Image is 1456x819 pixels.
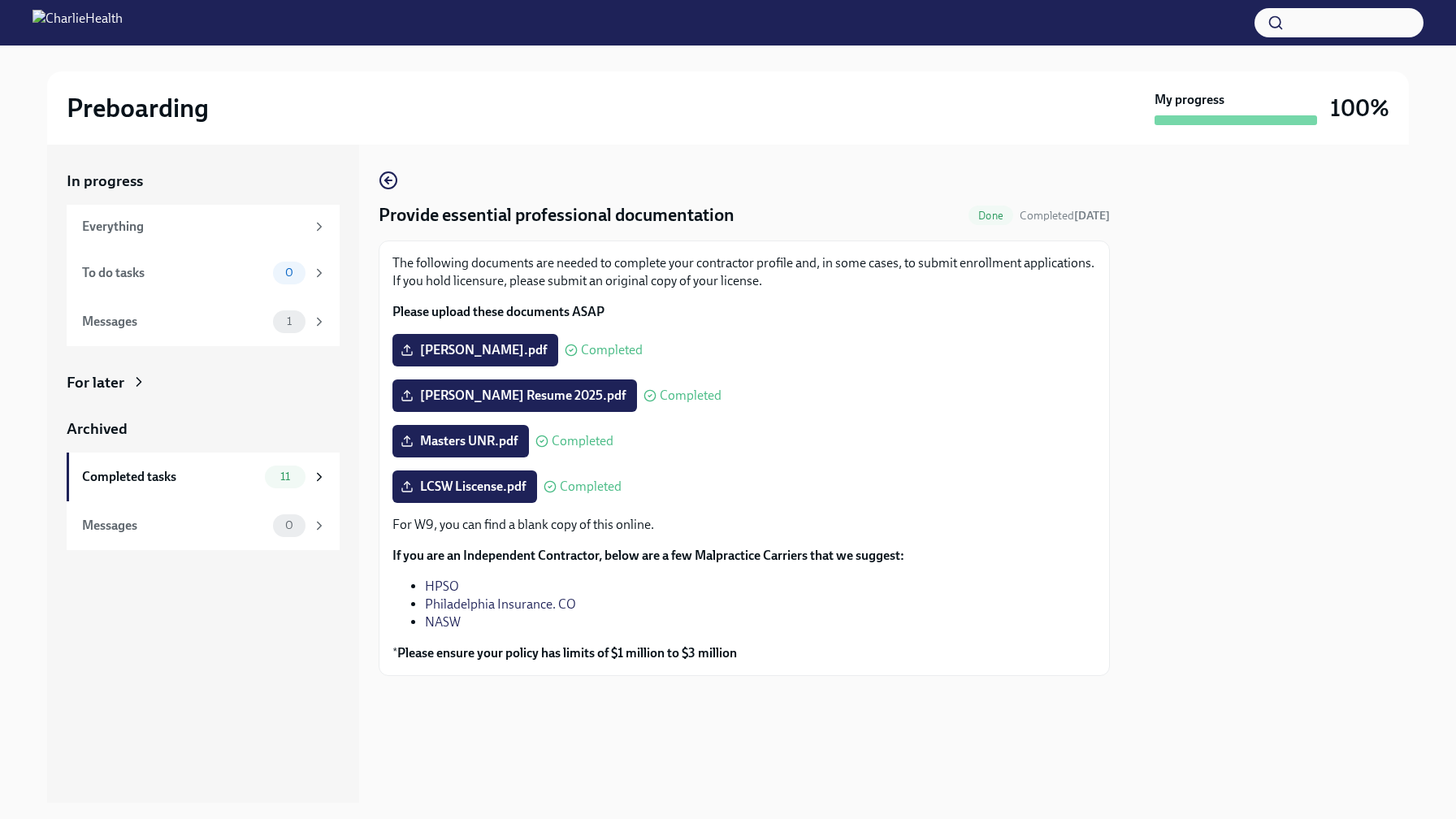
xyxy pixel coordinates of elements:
[1020,209,1110,223] span: Completed
[392,470,537,503] label: LCSW Liscense.pdf
[425,578,459,594] a: HPSO
[404,479,526,495] span: LCSW Liscense.pdf
[392,516,1096,534] p: For W9, you can find a blank copy of this online.
[67,501,340,550] a: Messages0
[552,435,613,448] span: Completed
[379,203,734,227] h4: Provide essential professional documentation
[404,388,626,404] span: [PERSON_NAME] Resume 2025.pdf
[392,425,529,457] label: Masters UNR.pdf
[581,344,643,357] span: Completed
[392,548,904,563] strong: If you are an Independent Contractor, below are a few Malpractice Carriers that we suggest:
[1074,209,1110,223] strong: [DATE]
[560,480,622,493] span: Completed
[67,453,340,501] a: Completed tasks11
[425,614,461,630] a: NASW
[67,205,340,249] a: Everything
[67,171,340,192] a: In progress
[275,266,303,279] span: 0
[397,645,737,661] strong: Please ensure your policy has limits of $1 million to $3 million
[404,342,547,358] span: [PERSON_NAME].pdf
[1155,91,1224,109] strong: My progress
[968,210,1013,222] span: Done
[425,596,576,612] a: Philadelphia Insurance. CO
[67,372,124,393] div: For later
[392,334,558,366] label: [PERSON_NAME].pdf
[82,517,266,535] div: Messages
[82,264,266,282] div: To do tasks
[67,297,340,346] a: Messages1
[404,433,518,449] span: Masters UNR.pdf
[67,418,340,440] a: Archived
[82,313,266,331] div: Messages
[82,468,258,486] div: Completed tasks
[271,470,300,483] span: 11
[277,315,301,327] span: 1
[1330,93,1389,123] h3: 100%
[392,254,1096,290] p: The following documents are needed to complete your contractor profile and, in some cases, to sub...
[67,92,209,124] h2: Preboarding
[32,10,123,36] img: CharlieHealth
[275,519,303,531] span: 0
[392,379,637,412] label: [PERSON_NAME] Resume 2025.pdf
[67,372,340,393] a: For later
[392,304,604,319] strong: Please upload these documents ASAP
[67,249,340,297] a: To do tasks0
[1020,208,1110,223] span: September 12th, 2025 13:05
[82,218,305,236] div: Everything
[660,389,721,402] span: Completed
